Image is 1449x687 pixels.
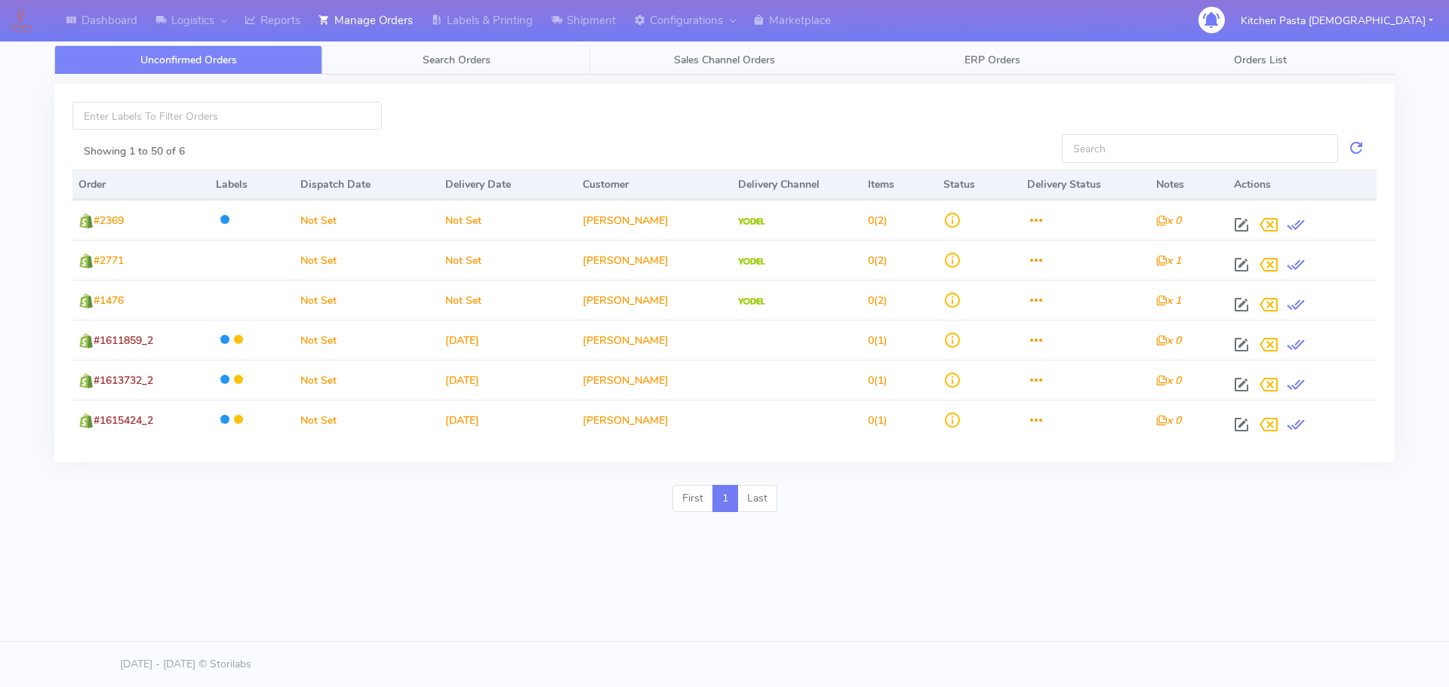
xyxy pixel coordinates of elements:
[868,413,888,428] span: (1)
[294,320,439,360] td: Not Set
[738,298,764,305] img: Yodel
[868,293,874,308] span: 0
[54,45,1395,75] ul: Tabs
[439,200,577,240] td: Not Set
[712,485,738,512] a: 1
[868,333,888,348] span: (1)
[72,170,210,200] th: Order
[1156,293,1181,308] i: x 1
[439,360,577,400] td: [DATE]
[964,53,1020,67] span: ERP Orders
[577,360,732,400] td: [PERSON_NAME]
[674,53,775,67] span: Sales Channel Orders
[439,280,577,320] td: Not Set
[94,333,153,348] span: #1611859_2
[577,280,732,320] td: [PERSON_NAME]
[1150,170,1228,200] th: Notes
[937,170,1021,200] th: Status
[732,170,861,200] th: Delivery Channel
[1156,213,1181,228] i: x 0
[94,373,153,388] span: #1613732_2
[868,253,874,268] span: 0
[294,240,439,280] td: Not Set
[439,400,577,440] td: [DATE]
[577,400,732,440] td: [PERSON_NAME]
[868,293,888,308] span: (2)
[1156,413,1181,428] i: x 0
[868,413,874,428] span: 0
[294,170,439,200] th: Dispatch Date
[1062,134,1338,162] input: Search
[738,218,764,225] img: Yodel
[294,200,439,240] td: Not Set
[140,53,237,67] span: Unconfirmed Orders
[868,213,874,228] span: 0
[439,240,577,280] td: Not Set
[294,280,439,320] td: Not Set
[1234,53,1287,67] span: Orders List
[868,333,874,348] span: 0
[738,258,764,265] img: Yodel
[94,413,153,428] span: #1615424_2
[210,170,294,200] th: Labels
[577,320,732,360] td: [PERSON_NAME]
[439,320,577,360] td: [DATE]
[868,253,888,268] span: (2)
[72,102,382,130] input: Enter Labels To Filter Orders
[868,373,888,388] span: (1)
[1228,170,1377,200] th: Actions
[84,143,185,159] label: Showing 1 to 50 of 6
[577,170,732,200] th: Customer
[94,213,124,228] span: #2369
[439,170,577,200] th: Delivery Date
[294,360,439,400] td: Not Set
[577,240,732,280] td: [PERSON_NAME]
[94,293,124,308] span: #1476
[423,53,491,67] span: Search Orders
[1156,253,1181,268] i: x 1
[294,400,439,440] td: Not Set
[1229,5,1444,36] button: Kitchen Pasta [DEMOGRAPHIC_DATA]
[1156,373,1181,388] i: x 0
[577,200,732,240] td: [PERSON_NAME]
[1021,170,1150,200] th: Delivery Status
[868,213,888,228] span: (2)
[868,373,874,388] span: 0
[862,170,937,200] th: Items
[1156,333,1181,348] i: x 0
[94,253,124,268] span: #2771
